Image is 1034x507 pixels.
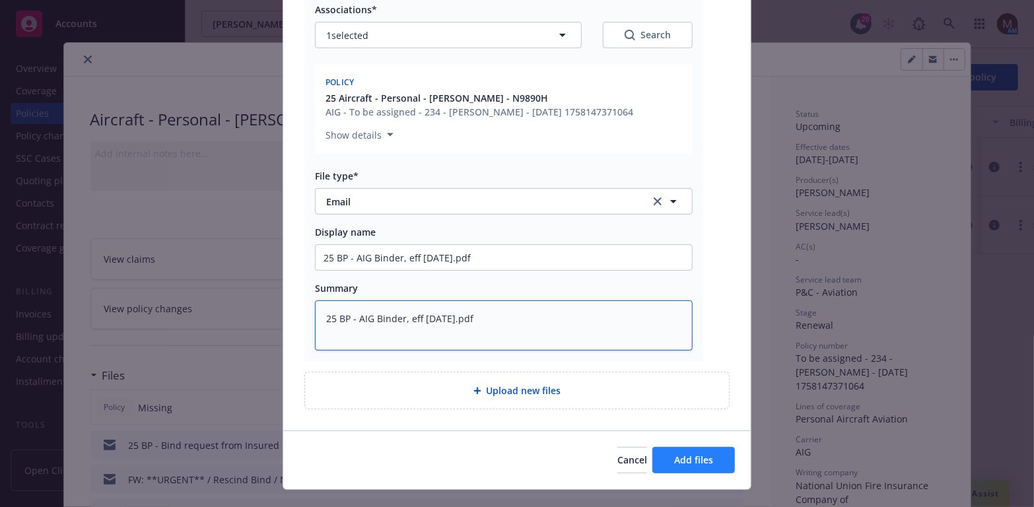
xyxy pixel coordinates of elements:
[304,372,730,409] div: Upload new files
[617,454,647,466] span: Cancel
[652,447,735,473] button: Add files
[487,384,561,397] span: Upload new files
[617,447,647,473] button: Cancel
[674,454,713,466] span: Add files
